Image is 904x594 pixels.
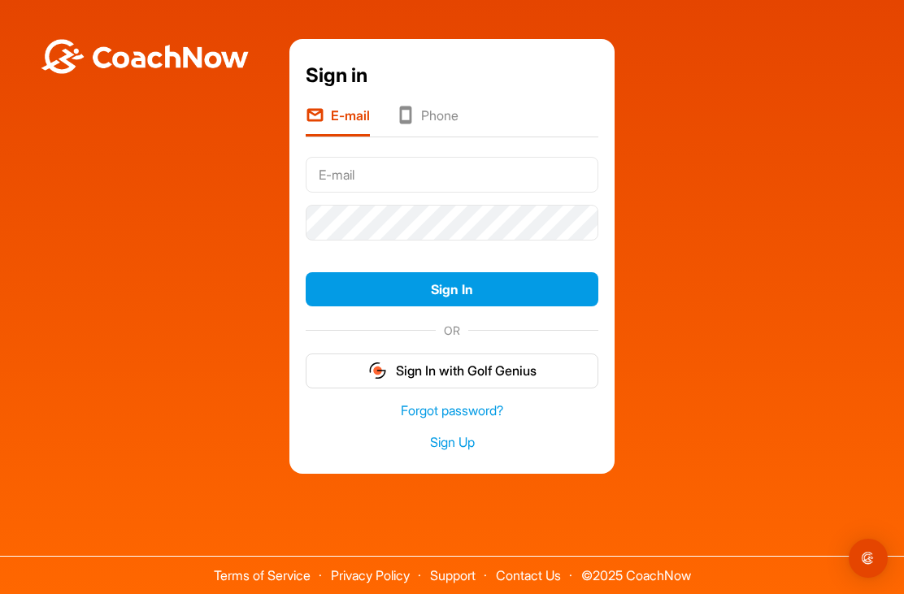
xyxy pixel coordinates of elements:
img: BwLJSsUCoWCh5upNqxVrqldRgqLPVwmV24tXu5FoVAoFEpwwqQ3VIfuoInZCoVCoTD4vwADAC3ZFMkVEQFDAAAAAElFTkSuQmCC [39,39,250,74]
a: Forgot password? [306,401,598,420]
li: Phone [396,106,459,137]
a: Privacy Policy [331,567,410,583]
div: Open Intercom Messenger [849,539,888,578]
input: E-mail [306,157,598,193]
a: Sign Up [306,433,598,452]
img: gg_logo [367,361,388,380]
span: © 2025 CoachNow [573,557,699,582]
a: Support [430,567,476,583]
a: Terms of Service [214,567,311,583]
span: OR [436,322,468,339]
a: Contact Us [496,567,561,583]
button: Sign In with Golf Genius [306,353,598,388]
button: Sign In [306,272,598,307]
li: E-mail [306,106,370,137]
div: Sign in [306,61,598,90]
